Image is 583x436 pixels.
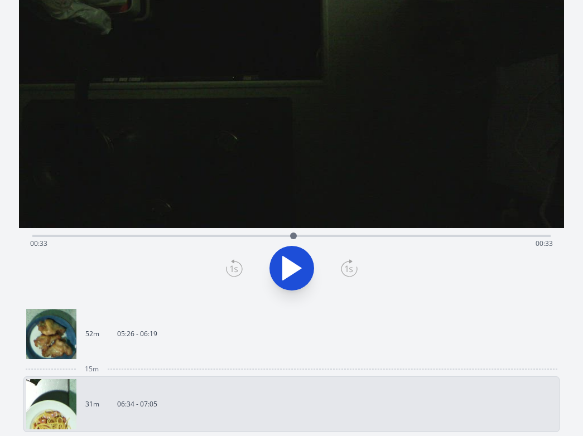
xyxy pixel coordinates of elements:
[26,309,76,359] img: 250916202736_thumb.jpeg
[536,239,553,248] span: 00:33
[85,330,99,338] p: 52m
[117,330,157,338] p: 05:26 - 06:19
[85,400,99,409] p: 31m
[26,379,76,429] img: 250916213511_thumb.jpeg
[30,239,47,248] span: 00:33
[117,400,157,409] p: 06:34 - 07:05
[85,365,99,374] span: 15m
